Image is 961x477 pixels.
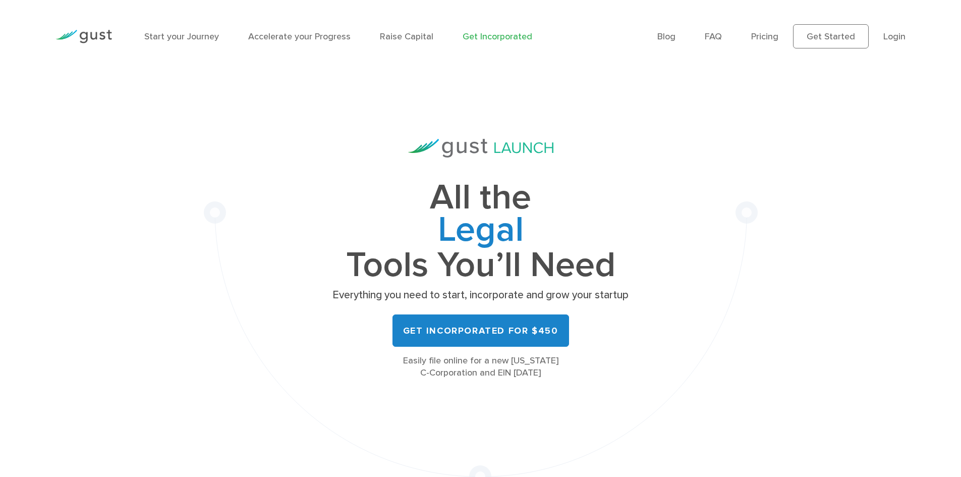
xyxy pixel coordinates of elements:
a: Accelerate your Progress [248,31,351,42]
img: Gust Launch Logo [408,139,553,157]
a: Get Incorporated [463,31,532,42]
a: Login [883,31,906,42]
a: Raise Capital [380,31,433,42]
h1: All the Tools You’ll Need [329,182,632,281]
span: Legal [329,214,632,249]
a: Get Incorporated for $450 [392,314,569,347]
a: Blog [657,31,675,42]
a: FAQ [705,31,722,42]
div: Easily file online for a new [US_STATE] C-Corporation and EIN [DATE] [329,355,632,379]
p: Everything you need to start, incorporate and grow your startup [329,288,632,302]
a: Get Started [793,24,869,48]
a: Pricing [751,31,778,42]
a: Start your Journey [144,31,219,42]
img: Gust Logo [55,30,112,43]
